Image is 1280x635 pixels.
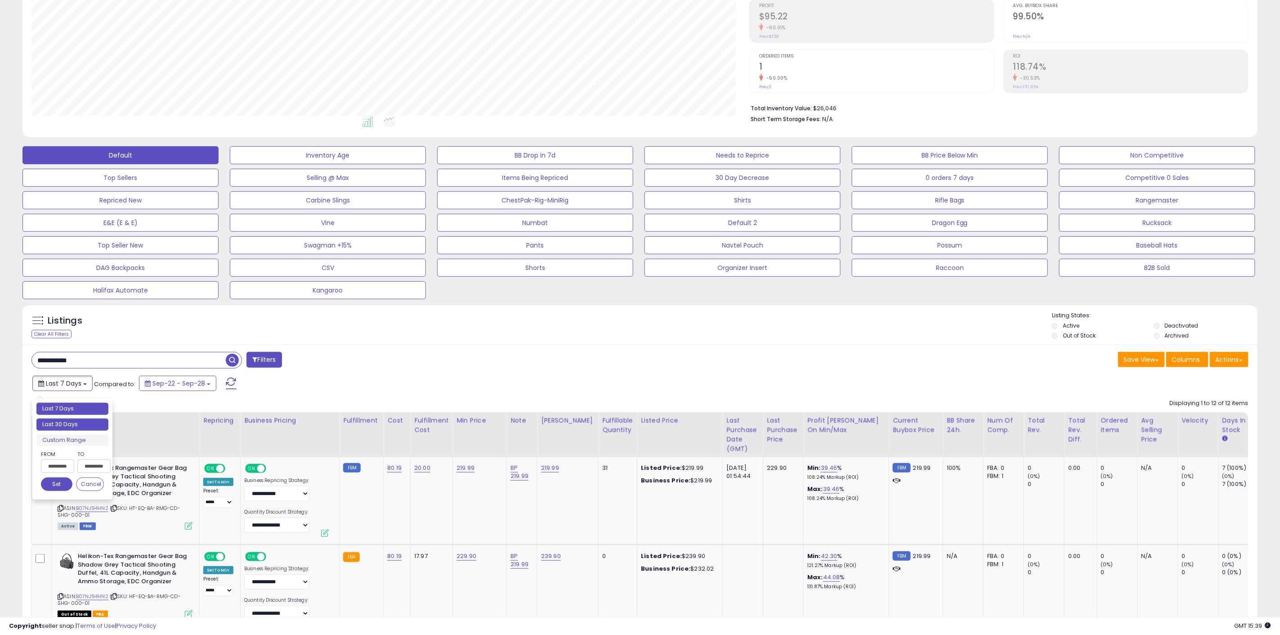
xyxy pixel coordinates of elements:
[510,416,533,425] div: Note
[1028,464,1064,472] div: 0
[22,146,219,164] button: Default
[32,376,93,391] button: Last 7 Days
[203,488,233,508] div: Preset:
[203,416,237,425] div: Repricing
[641,416,719,425] div: Listed Price
[1068,552,1090,560] div: 0.00
[205,553,216,561] span: ON
[41,477,72,491] button: Set
[22,191,219,209] button: Repriced New
[541,416,595,425] div: [PERSON_NAME]
[36,419,108,431] li: Last 30 Days
[414,464,430,473] a: 20.00
[1222,473,1235,480] small: (0%)
[987,472,1017,480] div: FBM: 1
[224,465,238,473] span: OFF
[265,553,279,561] span: OFF
[1165,322,1199,329] label: Deactivated
[457,552,476,561] a: 229.90
[230,236,426,254] button: Swagman +15%
[205,465,216,473] span: ON
[22,281,219,299] button: Halifax Automate
[9,622,156,630] div: seller snap | |
[1068,416,1093,444] div: Total Rev. Diff.
[58,552,76,570] img: 410PlQ+iHIL._SL40_.jpg
[76,477,104,491] button: Cancel
[767,464,797,472] div: 229.90
[41,450,72,459] label: From
[602,464,630,472] div: 31
[58,522,78,530] span: All listings currently available for purchase on Amazon
[1063,332,1096,339] label: Out of Stock
[821,464,837,473] a: 39.46
[1101,473,1114,480] small: (0%)
[1101,416,1134,435] div: Ordered Items
[22,236,219,254] button: Top Seller New
[1170,399,1249,408] div: Displaying 1 to 12 of 12 items
[987,464,1017,472] div: FBA: 0
[987,552,1017,560] div: FBA: 0
[852,146,1048,164] button: BB Price Below Min
[1166,352,1208,367] button: Columns
[80,522,96,530] span: FBM
[1210,352,1249,367] button: Actions
[31,330,72,338] div: Clear All Filters
[541,552,561,561] a: 239.90
[644,259,841,277] button: Organizer Insert
[804,412,889,457] th: The percentage added to the cost of goods (COGS) that forms the calculator for Min & Max prices.
[1059,146,1255,164] button: Non Competitive
[644,146,841,164] button: Needs to Reprice
[203,478,233,486] div: Set To Min
[414,416,449,435] div: Fulfillment Cost
[78,552,187,588] b: Helikon-Tex Rangemaster Gear Bag Shadow Grey Tactical Shooting Duffel, 41L Capacity, Handgun & Am...
[1013,54,1248,59] span: ROI
[1013,84,1039,90] small: Prev: 170.93%
[230,169,426,187] button: Selling @ Max
[457,416,503,425] div: Min Price
[1141,416,1174,444] div: Avg Selling Price
[387,552,402,561] a: 80.19
[22,259,219,277] button: DAG Backpacks
[1052,311,1258,320] p: Listing States:
[46,379,81,388] span: Last 7 Days
[987,560,1017,568] div: FBM: 1
[852,169,1048,187] button: 0 orders 7 days
[1059,259,1255,277] button: B2B Sold
[1028,561,1040,568] small: (0%)
[644,169,841,187] button: 30 Day Decrease
[807,573,823,581] b: Max:
[1182,416,1215,425] div: Velocity
[1013,11,1248,23] h2: 99.50%
[437,169,633,187] button: Items Being Repriced
[1182,473,1195,480] small: (0%)
[807,485,882,502] div: %
[641,552,682,560] b: Listed Price:
[139,376,216,391] button: Sep-22 - Sep-28
[457,464,474,473] a: 219.99
[244,509,309,515] label: Quantity Discount Strategy:
[1182,480,1218,488] div: 0
[751,102,1242,113] li: $26,046
[1101,552,1137,560] div: 0
[759,11,994,23] h2: $95.22
[767,416,800,444] div: Last Purchase Price
[1059,236,1255,254] button: Baseball Hats
[36,434,108,446] li: Custom Range
[76,504,108,512] a: B07NJ94HN2
[78,464,187,500] b: Helikon-Tex Rangemaster Gear Bag Shadow Grey Tactical Shooting Duffel, 41L Capacity, Handgun & Am...
[58,593,181,606] span: | SKU: HF-EQ-BA-RMG-CD-SHG-000-01
[947,552,976,560] div: N/A
[1028,473,1040,480] small: (0%)
[230,281,426,299] button: Kangaroo
[1013,62,1248,74] h2: 118.74%
[387,464,402,473] a: 80.19
[77,621,115,630] a: Terms of Use
[203,576,233,596] div: Preset:
[807,485,823,493] b: Max:
[1101,568,1137,576] div: 0
[807,464,821,472] b: Min:
[1059,191,1255,209] button: Rangemaster
[203,566,233,574] div: Set To Min
[244,566,309,572] label: Business Repricing Strategy:
[48,315,82,327] h5: Listings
